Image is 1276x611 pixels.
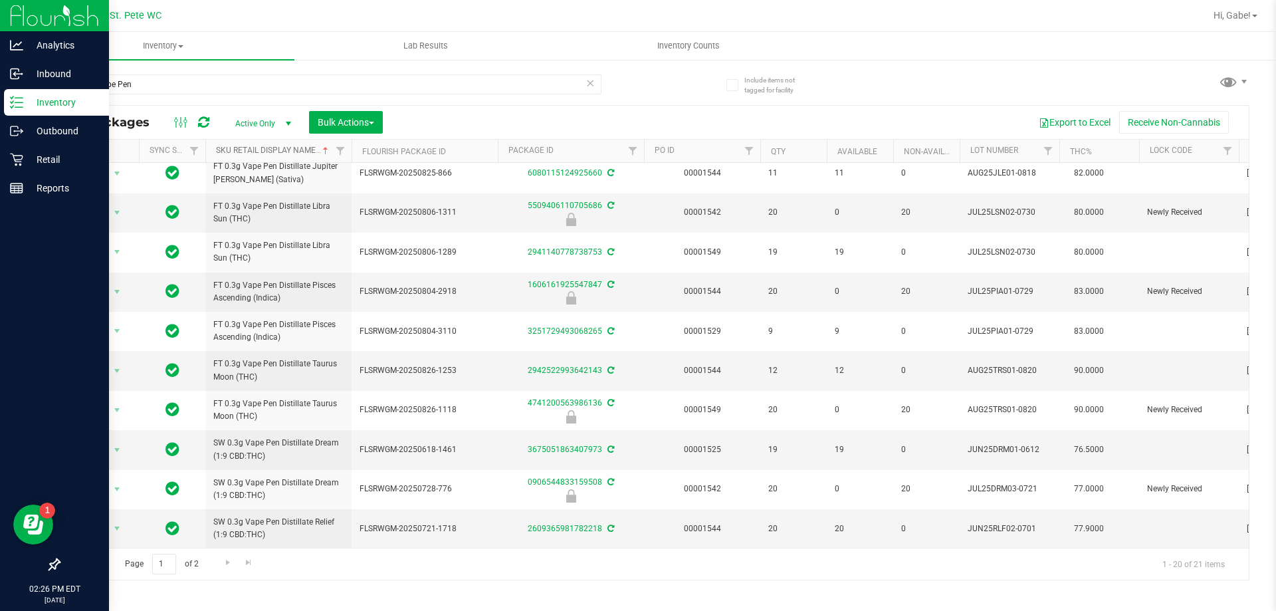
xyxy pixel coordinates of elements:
span: FT 0.3g Vape Pen Distillate Taurus Moon (THC) [213,398,344,423]
span: FLSRWGM-20250826-1253 [360,364,490,377]
span: AUG25JLE01-0818 [968,167,1051,180]
span: 19 [768,246,819,259]
a: Filter [622,140,644,162]
button: Bulk Actions [309,111,383,134]
a: 00001544 [684,524,721,533]
a: Inventory Counts [557,32,819,60]
span: Inventory Counts [639,40,738,52]
span: FT 0.3g Vape Pen Distillate Taurus Moon (THC) [213,358,344,383]
a: 00001542 [684,207,721,217]
span: 20 [768,206,819,219]
span: SW 0.3g Vape Pen Distillate Relief (1:9 CBD:THC) [213,516,344,541]
span: 90.0000 [1067,400,1111,420]
div: Newly Received [496,489,646,503]
span: All Packages [69,115,163,130]
span: 20 [835,523,885,535]
span: FLSRWGM-20250721-1718 [360,523,490,535]
span: JUL25DRM03-0721 [968,483,1051,495]
span: FT 0.3g Vape Pen Distillate Jupiter [PERSON_NAME] (Sativa) [213,160,344,185]
a: 2941140778738753 [528,247,602,257]
a: 5509406110705686 [528,201,602,210]
a: Go to the next page [218,554,237,572]
button: Receive Non-Cannabis [1119,111,1229,134]
span: 19 [835,246,885,259]
a: 4741200563986136 [528,398,602,408]
span: 20 [901,404,952,416]
a: 3675051863407973 [528,445,602,454]
span: FLSRWGM-20250806-1311 [360,206,490,219]
span: FT 0.3g Vape Pen Distillate Pisces Ascending (Indica) [213,279,344,305]
span: 11 [768,167,819,180]
a: Qty [771,147,786,156]
iframe: Resource center unread badge [39,503,55,519]
span: 76.5000 [1067,440,1111,459]
span: FLSRWGM-20250825-866 [360,167,490,180]
span: 83.0000 [1067,322,1111,341]
span: Hi, Gabe! [1214,10,1251,21]
span: JUL25LSN02-0730 [968,206,1051,219]
div: Newly Received [496,291,646,305]
a: Filter [1037,140,1059,162]
span: select [109,283,126,301]
span: 9 [768,325,819,338]
span: 80.0000 [1067,243,1111,262]
span: 0 [901,325,952,338]
div: Newly Received [496,410,646,424]
inline-svg: Reports [10,182,23,195]
span: In Sync [165,203,179,221]
span: Clear [585,74,595,92]
span: FLSRWGM-20250804-3110 [360,325,490,338]
span: FT 0.3g Vape Pen Distillate Libra Sun (THC) [213,200,344,225]
span: FT 0.3g Vape Pen Distillate Pisces Ascending (Indica) [213,318,344,344]
span: 80.0000 [1067,203,1111,222]
span: Lab Results [385,40,466,52]
span: 0 [901,246,952,259]
a: PO ID [655,146,675,155]
p: Inbound [23,66,103,82]
a: 00001544 [684,168,721,178]
a: Filter [738,140,760,162]
span: FT 0.3g Vape Pen Distillate Libra Sun (THC) [213,239,344,265]
inline-svg: Outbound [10,124,23,138]
span: 0 [835,285,885,298]
a: 0906544833159508 [528,477,602,487]
span: Sync from Compliance System [605,524,614,533]
a: 3251729493068265 [528,326,602,336]
button: Export to Excel [1030,111,1119,134]
span: 11 [835,167,885,180]
span: select [109,243,126,261]
span: Newly Received [1147,404,1231,416]
span: 77.9000 [1067,519,1111,539]
a: Filter [1217,140,1239,162]
a: 00001544 [684,366,721,375]
span: In Sync [165,440,179,459]
p: Inventory [23,94,103,110]
p: Outbound [23,123,103,139]
span: In Sync [165,479,179,498]
a: Filter [330,140,352,162]
inline-svg: Inventory [10,96,23,109]
span: JUL25PIA01-0729 [968,325,1051,338]
span: 19 [835,443,885,456]
span: 20 [901,285,952,298]
span: 0 [835,206,885,219]
a: THC% [1070,147,1092,156]
a: Sync Status [150,146,201,155]
span: Page of 2 [114,554,209,574]
span: FLSRWGM-20250806-1289 [360,246,490,259]
span: select [109,519,126,538]
span: 20 [768,285,819,298]
span: 0 [901,523,952,535]
span: Sync from Compliance System [605,247,614,257]
span: In Sync [165,519,179,538]
span: JUL25LSN02-0730 [968,246,1051,259]
span: In Sync [165,164,179,182]
span: JUN25RLF02-0701 [968,523,1051,535]
a: Flourish Package ID [362,147,446,156]
a: 2942522993642143 [528,366,602,375]
a: 00001544 [684,287,721,296]
span: Inventory [32,40,294,52]
p: Analytics [23,37,103,53]
span: Sync from Compliance System [605,201,614,210]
